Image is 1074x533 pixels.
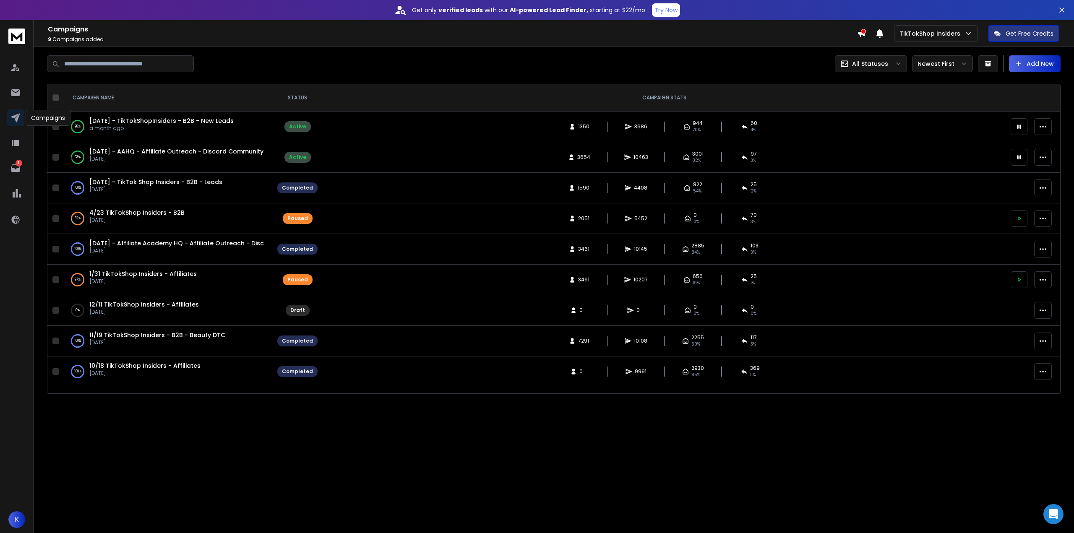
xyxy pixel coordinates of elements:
[75,214,81,223] p: 82 %
[290,307,305,314] div: Draft
[751,273,757,280] span: 25
[750,365,760,372] span: 369
[578,123,589,130] span: 1350
[1006,29,1053,38] p: Get Free Credits
[63,173,272,203] td: 100%[DATE] - TikTok Shop Insiders - B2B - Leads[DATE]
[75,122,81,131] p: 98 %
[654,6,678,14] p: Try Now
[693,127,701,133] span: 70 %
[652,3,680,17] button: Try Now
[48,36,857,43] p: Campaigns added
[693,181,702,188] span: 822
[63,265,272,295] td: 97%1/31 TikTokShop Insiders - Affiliates[DATE]
[74,184,81,192] p: 100 %
[63,112,272,142] td: 98%[DATE] - TikTokShopInsiders - B2B - New Leadsa month ago
[1043,504,1064,524] div: Open Intercom Messenger
[282,185,313,191] div: Completed
[751,188,756,195] span: 2 %
[89,361,201,370] a: 10/18 TikTokShop Insiders - Affiliates
[751,280,755,286] span: 1 %
[89,331,225,339] a: 11/19 TikTokShop Insiders - B2B - Beauty DTC
[751,218,756,225] span: 3 %
[912,55,973,72] button: Newest First
[63,84,272,112] th: CAMPAIGN NAME
[751,127,756,133] span: 4 %
[578,185,589,191] span: 1590
[63,326,272,356] td: 100%11/19 TikTokShop Insiders - B2B - Beauty DTC[DATE]
[751,242,759,249] span: 103
[89,147,315,156] span: [DATE] - AAHQ - Affiliate Outreach - Discord Community Invite Campaign
[282,338,313,344] div: Completed
[634,185,647,191] span: 4408
[634,215,647,222] span: 5452
[693,304,697,310] span: 0
[89,278,197,285] p: [DATE]
[635,368,646,375] span: 9991
[16,160,22,166] p: 1
[75,153,81,161] p: 93 %
[89,178,222,186] a: [DATE] - TikTok Shop Insiders - B2B - Leads
[692,151,704,157] span: 3001
[693,120,703,127] span: 944
[63,142,272,173] td: 93%[DATE] - AAHQ - Affiliate Outreach - Discord Community Invite Campaign[DATE]
[8,29,25,44] img: logo
[63,234,272,265] td: 100%[DATE] - Affiliate Academy HQ - Affiliate Outreach - Discord Community Invite Campaign[DATE]
[751,212,757,218] span: 70
[693,188,701,195] span: 54 %
[634,338,647,344] span: 10108
[693,273,703,280] span: 656
[89,217,185,224] p: [DATE]
[89,186,222,193] p: [DATE]
[1009,55,1061,72] button: Add New
[751,304,754,310] span: 0
[63,295,272,326] td: 0%12/11 TikTokShop Insiders - Affiliates[DATE]
[693,218,699,225] span: 0%
[636,307,645,314] span: 0
[693,212,697,218] span: 0
[691,249,700,256] span: 84 %
[7,160,24,177] a: 1
[8,511,25,528] button: K
[899,29,964,38] p: TikTokShop Insiders
[75,276,81,284] p: 97 %
[89,309,199,315] p: [DATE]
[89,117,234,125] a: [DATE] - TikTokShopInsiders - B2B - New Leads
[89,339,225,346] p: [DATE]
[74,337,81,345] p: 100 %
[89,300,199,309] a: 12/11 TikTokShop Insiders - Affiliates
[26,110,70,126] div: Campaigns
[751,341,756,348] span: 3 %
[323,84,1006,112] th: CAMPAIGN STATS
[751,157,756,164] span: 3 %
[289,154,306,161] div: Active
[74,245,81,253] p: 100 %
[751,181,757,188] span: 25
[691,365,704,372] span: 2930
[76,306,80,315] p: 0 %
[510,6,588,14] strong: AI-powered Lead Finder,
[89,208,185,217] a: 4/23 TikTokShop Insiders - B2B
[578,276,589,283] span: 3461
[634,123,647,130] span: 3686
[74,367,81,376] p: 100 %
[634,246,647,252] span: 10145
[691,341,700,348] span: 59 %
[89,270,197,278] a: 1/31 TikTokShop Insiders - Affiliates
[633,154,648,161] span: 10463
[751,120,757,127] span: 60
[751,310,756,317] span: 0%
[693,280,700,286] span: 19 %
[89,125,234,132] p: a month ago
[89,370,201,377] p: [DATE]
[282,368,313,375] div: Completed
[412,6,645,14] p: Get only with our starting at $22/mo
[289,123,306,130] div: Active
